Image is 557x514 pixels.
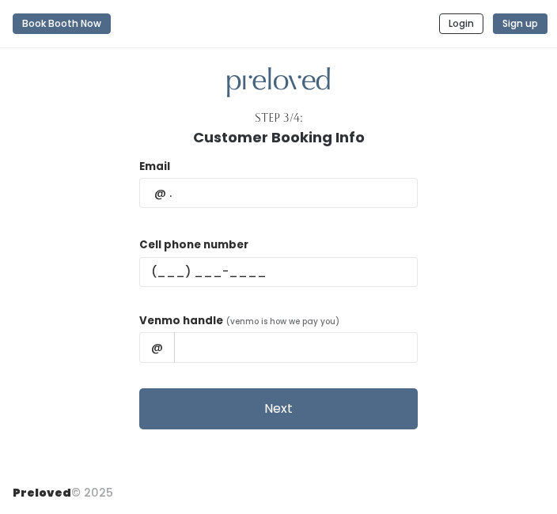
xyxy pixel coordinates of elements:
h1: Customer Booking Info [193,130,365,146]
a: Book Booth Now [13,6,111,41]
label: Email [139,159,170,175]
div: Step 3/4: [255,110,303,127]
span: (venmo is how we pay you) [226,316,339,327]
button: Next [139,388,418,429]
label: Venmo handle [139,313,223,329]
button: Sign up [493,13,548,34]
label: Cell phone number [139,237,248,253]
img: preloved logo [227,67,330,98]
button: Book Booth Now [13,13,111,34]
input: @ . [139,178,418,208]
div: © 2025 [13,472,113,501]
span: @ [139,332,175,362]
button: Login [439,13,483,34]
span: Preloved [13,485,71,501]
input: (___) ___-____ [139,257,418,287]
